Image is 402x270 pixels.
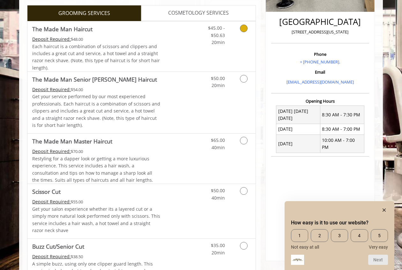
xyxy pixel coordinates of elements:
div: $70.00 [32,148,160,155]
span: $50.00 [211,187,225,193]
b: The Made Man Haircut [32,25,93,33]
span: Not easy at all [291,244,319,250]
span: 1 [291,229,308,242]
span: 20min [212,82,225,88]
span: $35.00 [211,242,225,248]
b: The Made Man Senior [PERSON_NAME] Haircut [32,75,157,84]
h2: [GEOGRAPHIC_DATA] [273,17,368,26]
span: 5 [371,229,388,242]
span: Very easy [369,244,388,250]
h3: Phone [273,52,368,56]
button: Hide survey [380,206,388,214]
a: [EMAIL_ADDRESS][DOMAIN_NAME] [287,79,354,85]
td: [DATE] [276,124,320,135]
span: 20min [212,39,225,45]
span: $50.00 [211,75,225,81]
p: Get your service performed by our most experienced professionals. Each haircut is a combination o... [32,93,160,129]
span: This service needs some Advance to be paid before we block your appointment [32,36,71,42]
td: 10:00 AM - 7:00 PM [320,135,364,153]
span: 40min [212,144,225,150]
b: The Made Man Master Haircut [32,137,112,146]
span: $65.00 [211,137,225,143]
div: How easy is it to use our website? Select an option from 1 to 5, with 1 being Not easy at all and... [291,206,388,265]
td: [DATE] [DATE] [DATE] [276,106,320,124]
span: GROOMING SERVICES [58,9,110,18]
div: $55.00 [32,198,160,205]
button: Next question [368,255,388,265]
div: $48.00 [32,36,160,43]
span: This service needs some Advance to be paid before we block your appointment [32,148,71,154]
p: [STREET_ADDRESS][US_STATE] [273,29,368,35]
h3: Email [273,70,368,74]
span: 2 [311,229,328,242]
p: Get your salon experience whether its a layered cut or a simply more natural look performed only ... [32,206,160,234]
b: Buzz Cut/Senior Cut [32,242,84,251]
b: Scissor Cut [32,187,61,196]
td: 8:30 AM - 7:30 PM [320,106,364,124]
a: + [PHONE_NUMBER]. [300,59,340,65]
div: How easy is it to use our website? Select an option from 1 to 5, with 1 being Not easy at all and... [291,229,388,250]
td: 8:30 AM - 7:00 PM [320,124,364,135]
span: This service needs some Advance to be paid before we block your appointment [32,253,71,259]
div: $54.00 [32,86,160,93]
div: $38.50 [32,253,160,260]
span: Each haircut is a combination of scissors and clippers and includes a great cut and service, a ho... [32,43,160,71]
span: COSMETOLOGY SERVICES [168,9,229,17]
span: 20min [212,250,225,256]
span: 4 [351,229,368,242]
td: [DATE] [276,135,320,153]
h2: How easy is it to use our website? Select an option from 1 to 5, with 1 being Not easy at all and... [291,219,388,227]
h3: Opening Hours [271,99,369,103]
span: This service needs some Advance to be paid before we block your appointment [32,199,71,205]
span: 40min [212,195,225,201]
span: $45.00 - $50.63 [208,25,225,38]
span: 3 [331,229,348,242]
span: Restyling for a dapper look or getting a more luxurious experience. This service includes a hair ... [32,156,153,183]
span: This service needs some Advance to be paid before we block your appointment [32,86,71,92]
